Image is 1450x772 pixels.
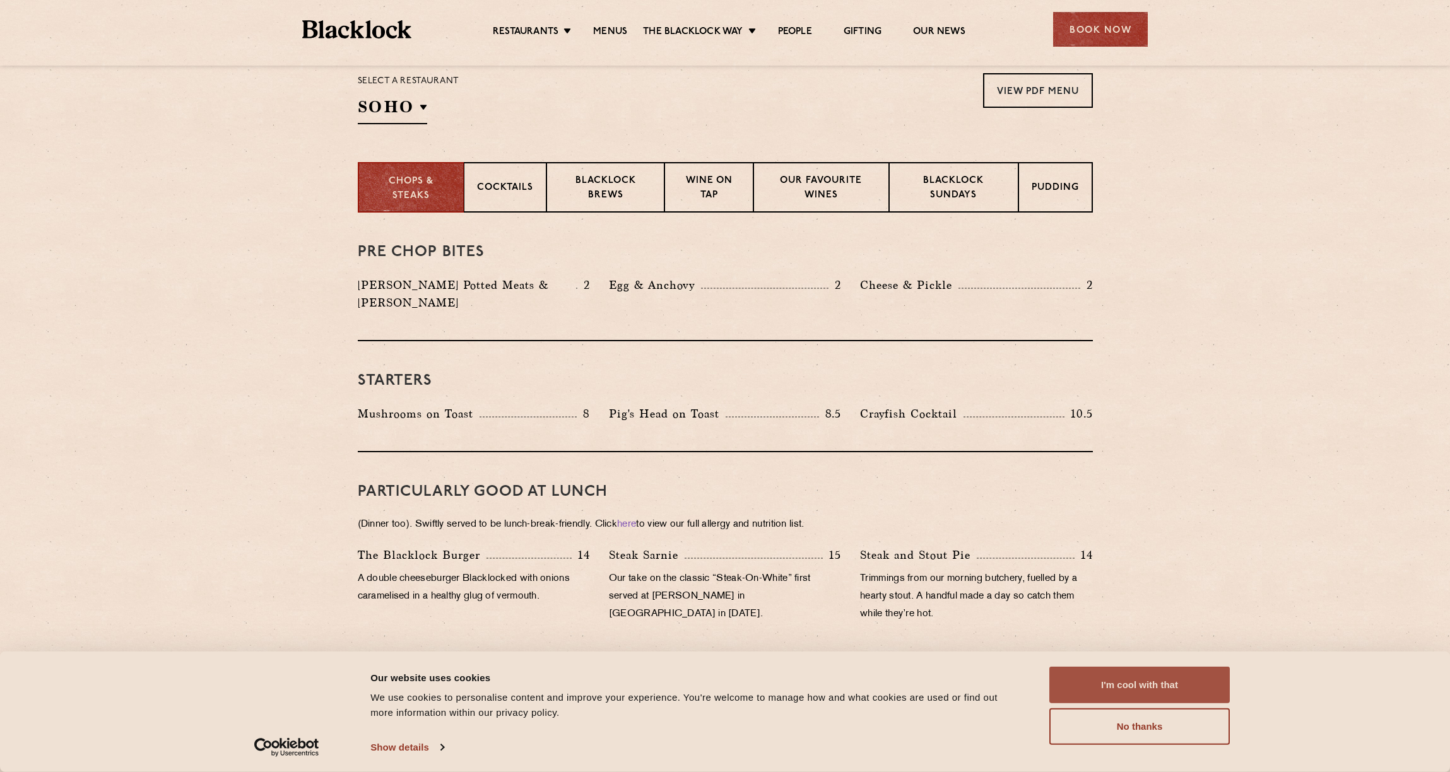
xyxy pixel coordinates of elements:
a: Show details [370,738,444,757]
p: 10.5 [1064,406,1092,422]
p: Egg & Anchovy [609,276,701,294]
p: Wine on Tap [678,174,740,204]
p: Our take on the classic “Steak-On-White” first served at [PERSON_NAME] in [GEOGRAPHIC_DATA] in [D... [609,570,841,623]
p: [PERSON_NAME] Potted Meats & [PERSON_NAME] [358,276,576,312]
p: (Dinner too). Swiftly served to be lunch-break-friendly. Click to view our full allergy and nutri... [358,516,1093,534]
p: Blacklock Sundays [902,174,1005,204]
p: The Blacklock Burger [358,546,486,564]
a: The Blacklock Way [643,26,743,40]
p: Steak and Stout Pie [860,546,977,564]
button: I'm cool with that [1049,667,1230,703]
button: No thanks [1049,708,1230,745]
a: Restaurants [493,26,558,40]
p: Crayfish Cocktail [860,405,964,423]
p: 2 [828,277,841,293]
a: View PDF Menu [983,73,1093,108]
a: Menus [593,26,627,40]
div: We use cookies to personalise content and improve your experience. You're welcome to manage how a... [370,690,1021,720]
p: 2 [577,277,590,293]
h3: PARTICULARLY GOOD AT LUNCH [358,484,1093,500]
p: 14 [572,547,590,563]
p: 14 [1075,547,1093,563]
a: Our News [913,26,965,40]
p: 8 [577,406,590,422]
a: Gifting [844,26,881,40]
p: 8.5 [819,406,842,422]
p: Trimmings from our morning butchery, fuelled by a hearty stout. A handful made a day so catch the... [860,570,1092,623]
div: Our website uses cookies [370,670,1021,685]
p: A double cheeseburger Blacklocked with onions caramelised in a healthy glug of vermouth. [358,570,590,605]
p: Pig's Head on Toast [609,405,726,423]
p: 15 [823,547,841,563]
p: Our favourite wines [767,174,876,204]
p: Select a restaurant [358,73,459,90]
div: Book Now [1053,12,1148,47]
h3: Starters [358,373,1093,389]
p: Cheese & Pickle [860,276,958,294]
p: Chops & Steaks [372,175,451,203]
a: People [778,26,812,40]
h2: SOHO [358,96,427,124]
a: here [617,520,636,529]
img: BL_Textured_Logo-footer-cropped.svg [302,20,411,38]
p: 2 [1080,277,1093,293]
p: Mushrooms on Toast [358,405,480,423]
p: Pudding [1032,181,1079,197]
h3: Pre Chop Bites [358,244,1093,260]
p: Blacklock Brews [560,174,652,204]
p: Steak Sarnie [609,546,685,564]
p: Cocktails [477,181,533,197]
a: Usercentrics Cookiebot - opens in a new window [232,738,342,757]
